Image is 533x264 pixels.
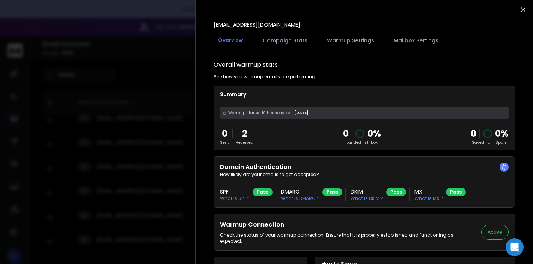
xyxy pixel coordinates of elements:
[220,220,472,229] h2: Warmup Connection
[220,232,472,244] p: Check the status of your warmup connection. Ensure that it is properly established and functionin...
[495,128,509,140] p: 0 %
[414,195,443,201] p: What is MX ?
[220,107,509,119] div: [DATE]
[351,188,383,195] h3: DKIM
[414,188,443,195] h3: MX
[214,21,300,28] p: [EMAIL_ADDRESS][DOMAIN_NAME]
[351,195,383,201] p: What is DKIM ?
[481,225,509,240] button: Active
[220,195,250,201] p: What is SPF ?
[471,127,476,140] strong: 0
[220,163,509,172] h2: Domain Authentication
[281,195,319,201] p: What is DMARC ?
[322,188,342,196] div: Pass
[389,32,443,49] button: Mailbox Settings
[343,140,381,145] p: Landed in Inbox
[253,188,273,196] div: Pass
[236,140,253,145] p: Received
[386,188,406,196] div: Pass
[220,91,509,98] p: Summary
[220,128,229,140] p: 0
[322,32,379,49] button: Warmup Settings
[214,32,248,49] button: Overview
[258,32,312,49] button: Campaign Stats
[281,188,319,195] h3: DMARC
[367,128,381,140] p: 0 %
[220,140,229,145] p: Sent
[471,140,509,145] p: Saved from Spam
[446,188,466,196] div: Pass
[220,172,509,177] p: How likely are your emails to get accepted?
[214,60,278,69] h1: Overall warmup stats
[506,238,524,256] div: Open Intercom Messenger
[236,128,253,140] p: 2
[214,74,315,80] p: See how you warmup emails are performing
[220,188,250,195] h3: SPF
[228,110,293,116] span: Warmup started 19 hours ago on
[343,128,349,140] p: 0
